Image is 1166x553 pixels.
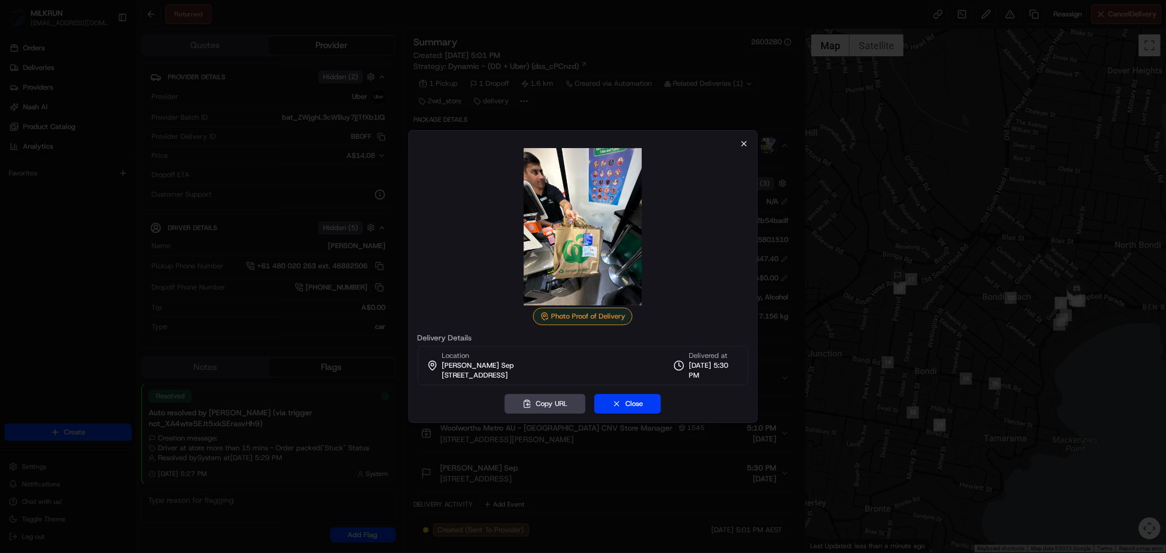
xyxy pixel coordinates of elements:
[442,351,470,361] span: Location
[533,308,632,325] div: Photo Proof of Delivery
[442,361,514,370] span: [PERSON_NAME] Sep
[689,351,739,361] span: Delivered at
[418,334,749,342] label: Delivery Details
[594,394,661,414] button: Close
[689,361,739,380] span: [DATE] 5:30 PM
[442,370,508,380] span: [STREET_ADDRESS]
[505,394,585,414] button: Copy URL
[504,148,661,305] img: photo_proof_of_delivery image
